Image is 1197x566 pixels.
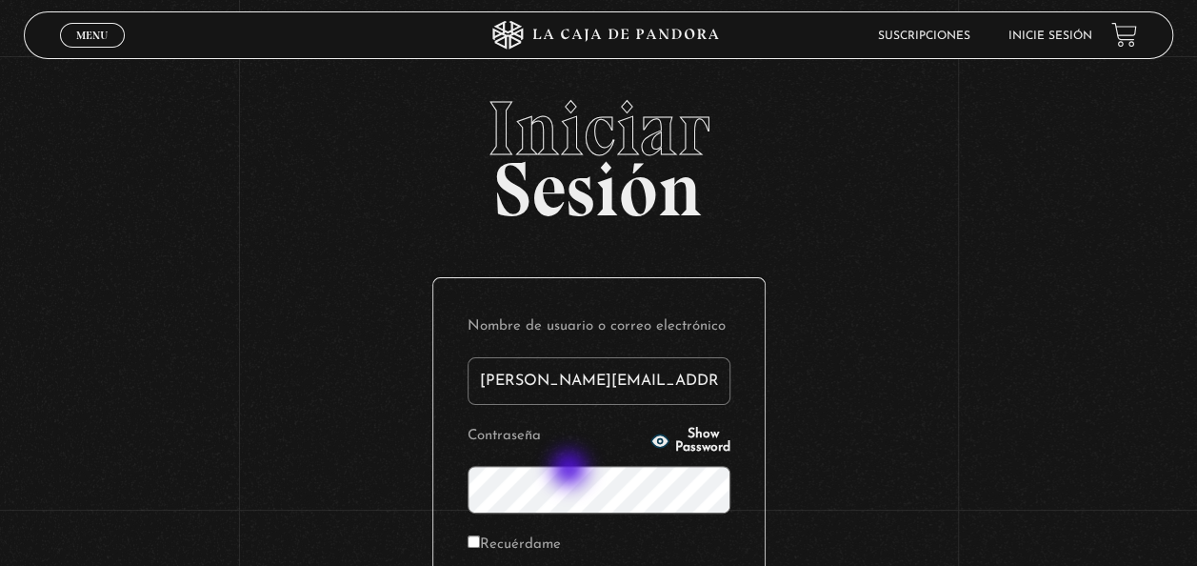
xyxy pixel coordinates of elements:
span: Cerrar [70,46,115,59]
label: Contraseña [468,422,646,452]
button: Show Password [650,428,730,455]
a: Suscripciones [878,30,970,42]
h2: Sesión [24,91,1173,212]
label: Nombre de usuario o correo electrónico [468,313,730,342]
input: Recuérdame [468,536,480,548]
a: Inicie sesión [1008,30,1092,42]
span: Iniciar [24,91,1173,167]
a: View your shopping cart [1111,22,1137,48]
span: Menu [76,30,108,41]
span: Show Password [675,428,730,455]
label: Recuérdame [468,531,561,560]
